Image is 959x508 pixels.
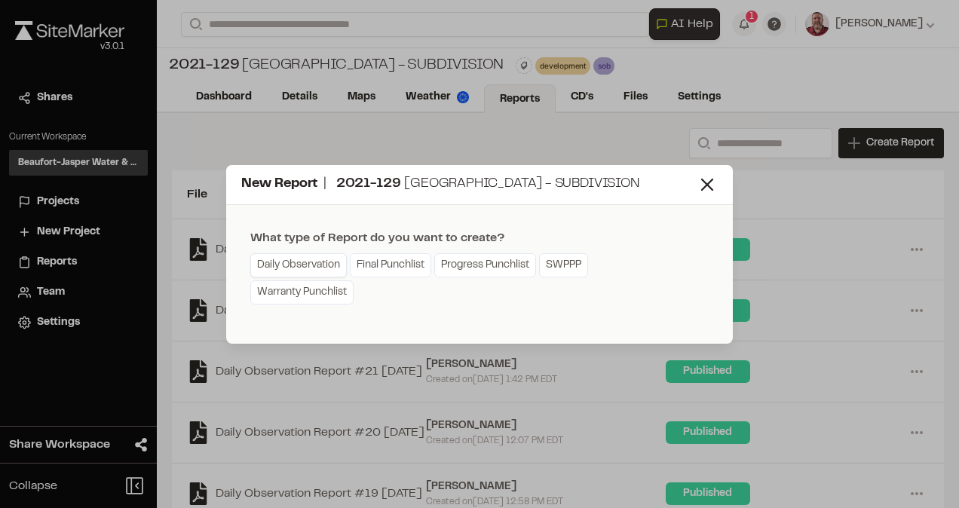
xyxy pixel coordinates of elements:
span: 2021-129 [336,178,401,190]
div: New Report [241,174,697,194]
span: [GEOGRAPHIC_DATA] - Subdivision [404,178,639,190]
a: SWPPP [539,253,588,277]
a: Warranty Punchlist [250,280,354,304]
div: What type of Report do you want to create? [250,229,691,247]
a: Daily Observation [250,253,347,277]
span: | [323,178,326,190]
a: Final Punchlist [350,253,431,277]
a: Progress Punchlist [434,253,536,277]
